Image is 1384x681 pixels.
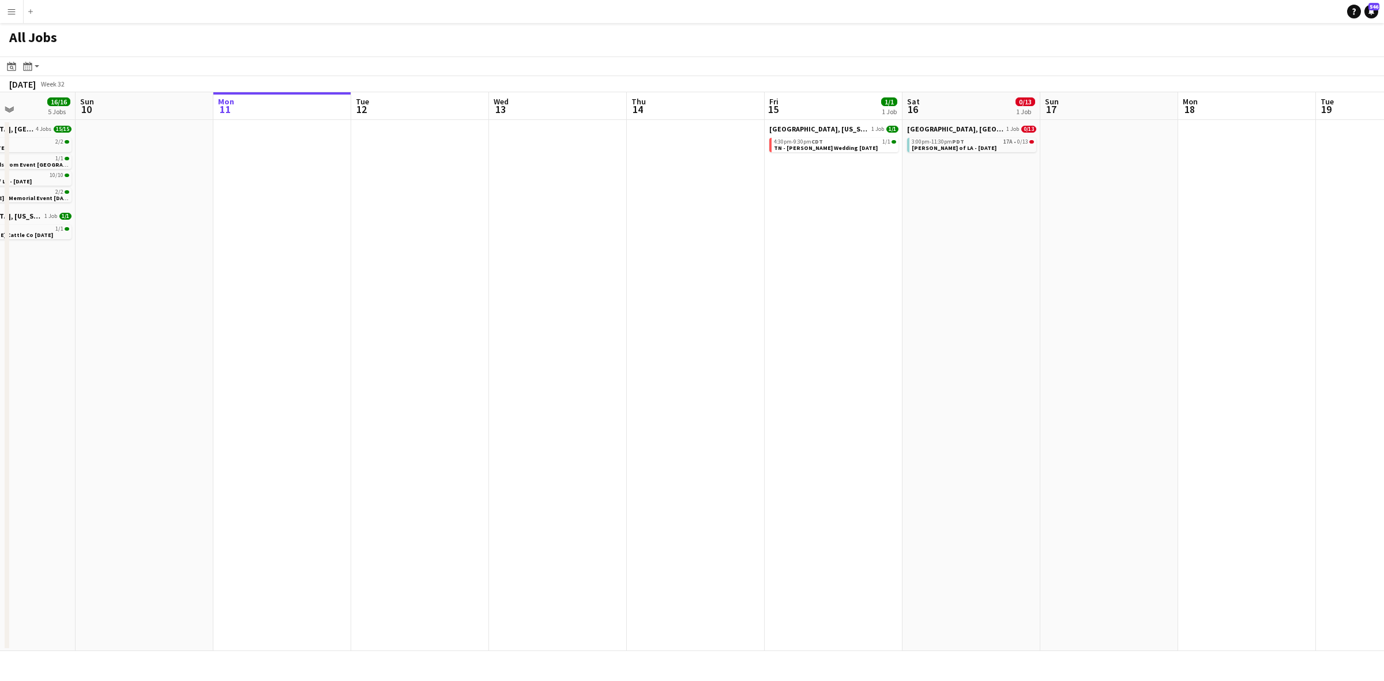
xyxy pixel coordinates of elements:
[811,138,823,145] span: CDT
[216,103,234,116] span: 11
[65,157,69,160] span: 1/1
[630,103,646,116] span: 14
[905,103,920,116] span: 16
[1364,5,1378,18] a: 546
[769,125,898,133] a: [GEOGRAPHIC_DATA], [US_STATE]1 Job1/1
[65,227,69,231] span: 1/1
[1006,126,1019,133] span: 1 Job
[356,96,369,107] span: Tue
[774,144,878,152] span: TN - Faith Wilken Wedding 8.15.25
[48,107,70,116] div: 5 Jobs
[59,213,72,220] span: 1/1
[907,125,1036,155] div: [GEOGRAPHIC_DATA], [GEOGRAPHIC_DATA]1 Job0/133:00pm-11:30pmPDT17A•0/13[PERSON_NAME] of LA - [DATE]
[50,172,63,178] span: 10/10
[907,125,1036,133] a: [GEOGRAPHIC_DATA], [GEOGRAPHIC_DATA]1 Job0/13
[882,107,897,116] div: 1 Job
[55,226,63,232] span: 1/1
[54,126,72,133] span: 15/15
[55,139,63,145] span: 2/2
[1021,126,1036,133] span: 0/13
[1017,139,1028,145] span: 0/13
[907,96,920,107] span: Sat
[65,140,69,144] span: 2/2
[886,126,898,133] span: 1/1
[1368,3,1379,10] span: 546
[631,96,646,107] span: Thu
[774,138,896,151] a: 4:30pm-9:30pmCDT1/1TN - [PERSON_NAME] Wedding [DATE]
[907,125,1004,133] span: Los Angeles, CA
[55,189,63,195] span: 2/2
[1321,96,1334,107] span: Tue
[892,140,896,144] span: 1/1
[912,139,964,145] span: 3:00pm-11:30pm
[912,138,1034,151] a: 3:00pm-11:30pmPDT17A•0/13[PERSON_NAME] of LA - [DATE]
[36,126,51,133] span: 4 Jobs
[912,139,1034,145] div: •
[218,96,234,107] span: Mon
[774,139,823,145] span: 4:30pm-9:30pm
[1029,140,1034,144] span: 0/13
[952,138,964,145] span: PDT
[768,103,778,116] span: 15
[769,96,778,107] span: Fri
[354,103,369,116] span: 12
[492,103,509,116] span: 13
[1183,96,1198,107] span: Mon
[912,144,996,152] span: LA - Ebell of LA - 8.16.25
[769,125,869,133] span: Nashville, Tennessee
[1016,97,1035,106] span: 0/13
[47,97,70,106] span: 16/16
[494,96,509,107] span: Wed
[1003,139,1013,145] span: 17A
[80,96,94,107] span: Sun
[44,213,57,220] span: 1 Job
[55,156,63,161] span: 1/1
[769,125,898,155] div: [GEOGRAPHIC_DATA], [US_STATE]1 Job1/14:30pm-9:30pmCDT1/1TN - [PERSON_NAME] Wedding [DATE]
[78,103,94,116] span: 10
[882,139,890,145] span: 1/1
[1319,103,1334,116] span: 19
[9,78,36,90] div: [DATE]
[881,97,897,106] span: 1/1
[65,190,69,194] span: 2/2
[1043,103,1059,116] span: 17
[38,80,67,88] span: Week 32
[1045,96,1059,107] span: Sun
[1181,103,1198,116] span: 18
[1016,107,1035,116] div: 1 Job
[871,126,884,133] span: 1 Job
[65,174,69,177] span: 10/10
